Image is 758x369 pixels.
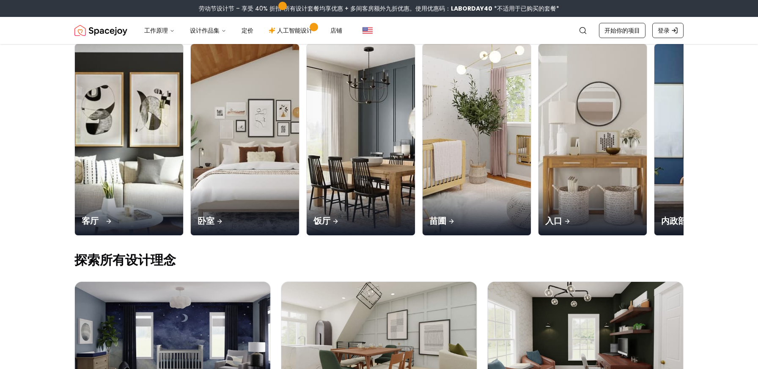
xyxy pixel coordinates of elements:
a: 客厅客厅 [74,44,184,236]
a: 卧室卧室 [190,44,299,236]
font: 内政部 [661,215,687,227]
img: Spacejoy 标志 [74,22,127,39]
a: 人工智能设计 [262,22,322,39]
font: 所有设计套餐均享优惠 + 多间客房额外九折优惠。 [284,4,415,13]
font: LABORDAY40 [451,4,492,13]
font: 探索所有设计理念 [74,251,176,269]
img: 美国 [363,25,373,36]
font: 人工智能设计 [277,26,313,35]
font: 工作原理 [144,26,168,35]
font: 卧室 [198,215,214,227]
nav: 全球的 [74,17,684,44]
img: 饭厅 [307,44,415,235]
font: 饭厅 [313,215,330,227]
font: 苗圃 [429,215,446,227]
img: 卧室 [191,44,299,235]
button: 工作原理 [137,22,181,39]
a: 苗圃苗圃 [422,44,531,236]
a: 店铺 [324,22,349,39]
img: 客厅 [72,39,186,240]
a: 定价 [235,22,260,39]
font: 定价 [242,26,253,35]
a: 饭厅饭厅 [306,44,415,236]
font: 入口 [545,215,562,227]
img: 苗圃 [423,44,531,235]
font: 客厅 [82,215,99,227]
font: 登录 [658,26,670,35]
font: 使用优惠码： [415,4,451,13]
font: 设计作品集 [190,26,220,35]
a: 开始你的项目 [599,23,645,38]
button: 设计作品集 [183,22,233,39]
font: *不适用于已购买的套餐* [494,4,559,13]
font: 店铺 [330,26,342,35]
a: 入口入口 [538,44,647,236]
img: 入口 [538,44,647,235]
a: 登录 [652,23,684,38]
a: 太空欢乐 [74,22,127,39]
font: 劳动节设计节 – 享受 40% 折扣 [199,4,281,13]
font: 开始你的项目 [604,26,640,35]
nav: 主要的 [137,22,349,39]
